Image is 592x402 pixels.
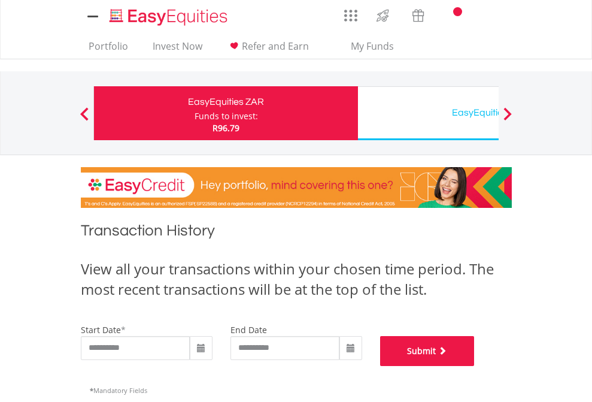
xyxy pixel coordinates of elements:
[380,336,475,366] button: Submit
[436,3,466,27] a: Notifications
[230,324,267,335] label: end date
[81,167,512,208] img: EasyCredit Promotion Banner
[84,40,133,59] a: Portfolio
[242,40,309,53] span: Refer and Earn
[148,40,207,59] a: Invest Now
[408,6,428,25] img: vouchers-v2.svg
[497,3,527,29] a: My Profile
[333,38,412,54] span: My Funds
[81,220,512,247] h1: Transaction History
[336,3,365,22] a: AppsGrid
[90,386,147,395] span: Mandatory Fields
[72,113,96,125] button: Previous
[344,9,357,22] img: grid-menu-icon.svg
[400,3,436,25] a: Vouchers
[105,3,232,27] a: Home page
[222,40,314,59] a: Refer and Earn
[81,259,512,300] div: View all your transactions within your chosen time period. The most recent transactions will be a...
[107,7,232,27] img: EasyEquities_Logo.png
[212,122,239,134] span: R96.79
[101,93,351,110] div: EasyEquities ZAR
[466,3,497,27] a: FAQ's and Support
[496,113,520,125] button: Next
[373,6,393,25] img: thrive-v2.svg
[195,110,258,122] div: Funds to invest:
[81,324,121,335] label: start date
